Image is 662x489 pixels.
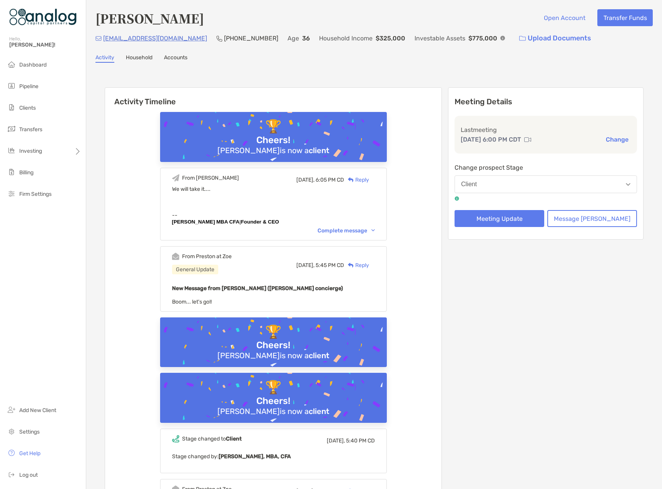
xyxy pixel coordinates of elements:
[524,137,531,143] img: communication type
[371,229,375,232] img: Chevron icon
[302,33,310,43] p: 36
[7,189,16,198] img: firm-settings icon
[103,33,207,43] p: [EMAIL_ADDRESS][DOMAIN_NAME]
[19,450,40,457] span: Get Help
[214,351,333,360] div: [PERSON_NAME] is now a
[318,227,375,234] div: Complete message
[547,210,637,227] button: Message [PERSON_NAME]
[172,452,375,461] p: Stage changed by:
[214,146,333,155] div: [PERSON_NAME] is now a
[241,219,279,225] b: Founder & CEO
[9,3,77,31] img: Zoe Logo
[95,36,102,41] img: Email Icon
[19,407,56,414] span: Add New Client
[319,33,373,43] p: Household Income
[182,253,232,260] div: From Preston at Zoe
[538,9,591,26] button: Open Account
[126,54,152,63] a: Household
[262,380,284,396] div: 🏆
[455,97,637,107] p: Meeting Details
[172,174,179,182] img: Event icon
[182,436,242,442] div: Stage changed to
[172,253,179,260] img: Event icon
[172,265,218,274] div: General Update
[262,119,284,135] div: 🏆
[216,35,222,42] img: Phone Icon
[19,62,47,68] span: Dashboard
[19,472,38,478] span: Log out
[309,407,329,416] b: client
[160,112,387,179] img: Confetti
[316,177,344,183] span: 6:05 PM CD
[105,88,441,106] h6: Activity Timeline
[7,81,16,90] img: pipeline icon
[7,405,16,414] img: add_new_client icon
[19,83,38,90] span: Pipeline
[309,146,329,155] b: client
[172,285,343,292] b: New Message from [PERSON_NAME] ([PERSON_NAME] concierge)
[262,324,284,340] div: 🏆
[7,103,16,112] img: clients icon
[7,60,16,69] img: dashboard icon
[95,54,114,63] a: Activity
[19,169,33,176] span: Billing
[19,126,42,133] span: Transfers
[597,9,653,26] button: Transfer Funds
[160,317,387,384] img: Confetti
[219,453,291,460] b: [PERSON_NAME], MBA, CFA
[348,263,354,268] img: Reply icon
[19,105,36,111] span: Clients
[182,175,239,181] div: From [PERSON_NAME]
[253,396,293,407] div: Cheers!
[164,54,187,63] a: Accounts
[7,470,16,479] img: logout icon
[224,33,278,43] p: [PHONE_NUMBER]
[455,196,459,201] img: tooltip
[95,9,204,27] h4: [PERSON_NAME]
[172,299,212,305] span: Boom... let's go!!
[348,177,354,182] img: Reply icon
[253,340,293,351] div: Cheers!
[19,191,52,197] span: Firm Settings
[226,436,242,442] b: Client
[296,262,314,269] span: [DATE],
[7,448,16,457] img: get-help icon
[9,42,81,48] span: [PERSON_NAME]!
[461,135,521,144] p: [DATE] 6:00 PM CDT
[316,262,344,269] span: 5:45 PM CD
[7,146,16,155] img: investing icon
[172,219,279,225] span: |
[344,261,369,269] div: Reply
[376,33,405,43] p: $325,000
[603,135,631,144] button: Change
[19,148,42,154] span: Investing
[461,181,477,188] div: Client
[172,435,179,442] img: Event icon
[455,175,637,193] button: Client
[461,125,631,135] p: Last meeting
[514,30,596,47] a: Upload Documents
[415,33,465,43] p: Investable Assets
[172,186,375,192] div: We will take it....
[500,36,505,40] img: Info Icon
[455,163,637,172] p: Change prospect Stage
[172,219,240,225] b: [PERSON_NAME] MBA CFA
[309,351,329,360] b: client
[253,135,293,146] div: Cheers!
[296,177,314,183] span: [DATE],
[19,429,40,435] span: Settings
[7,124,16,134] img: transfers icon
[455,210,544,227] button: Meeting Update
[288,33,299,43] p: Age
[626,183,630,186] img: Open dropdown arrow
[7,167,16,177] img: billing icon
[346,437,375,444] span: 5:40 PM CD
[519,36,526,41] img: button icon
[160,373,387,439] img: Confetti
[468,33,497,43] p: $775,000
[344,176,369,184] div: Reply
[327,437,345,444] span: [DATE],
[7,427,16,436] img: settings icon
[172,212,177,219] span: --
[214,407,333,416] div: [PERSON_NAME] is now a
